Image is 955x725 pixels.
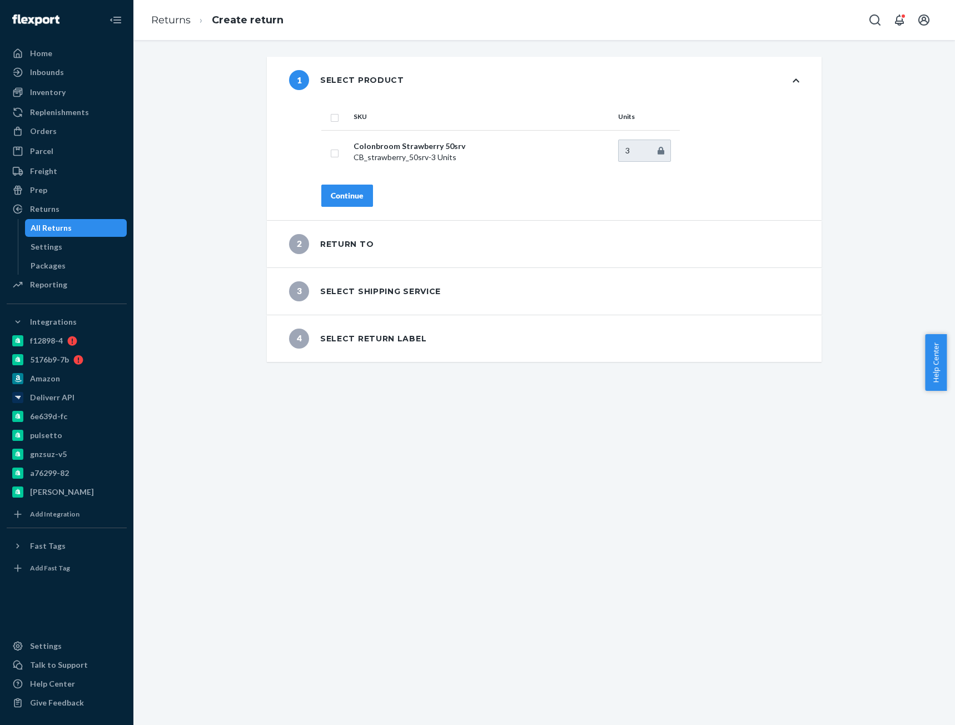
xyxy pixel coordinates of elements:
a: a76299-82 [7,464,127,482]
a: pulsetto [7,426,127,444]
input: Enter quantity [618,140,671,162]
button: Integrations [7,313,127,331]
button: Help Center [925,334,947,391]
a: Parcel [7,142,127,160]
p: CB_strawberry_50srv - 3 Units [354,152,609,163]
a: Inbounds [7,63,127,81]
div: Add Fast Tag [30,563,70,573]
div: Continue [331,190,364,201]
div: Returns [30,203,59,215]
button: Give Feedback [7,694,127,712]
div: All Returns [31,222,72,234]
ol: breadcrumbs [142,4,292,37]
div: Help Center [30,678,75,689]
div: Freight [30,166,57,177]
a: Reporting [7,276,127,294]
a: Amazon [7,370,127,388]
a: Add Fast Tag [7,559,127,577]
a: Home [7,44,127,62]
a: Deliverr API [7,389,127,406]
a: Freight [7,162,127,180]
div: Settings [30,640,62,652]
div: Replenishments [30,107,89,118]
div: Orders [30,126,57,137]
div: Amazon [30,373,60,384]
div: Reporting [30,279,67,290]
div: Packages [31,260,66,271]
div: Return to [289,234,374,254]
div: Fast Tags [30,540,66,552]
div: Settings [31,241,62,252]
a: Talk to Support [7,656,127,674]
div: Add Integration [30,509,79,519]
div: [PERSON_NAME] [30,486,94,498]
button: Close Navigation [105,9,127,31]
div: Inventory [30,87,66,98]
span: 1 [289,70,309,90]
a: Help Center [7,675,127,693]
a: Orders [7,122,127,140]
span: 3 [289,281,309,301]
div: Home [30,48,52,59]
a: Prep [7,181,127,199]
div: f12898-4 [30,335,63,346]
a: All Returns [25,219,127,237]
a: Returns [151,14,191,26]
a: gnzsuz-v5 [7,445,127,463]
img: Flexport logo [12,14,59,26]
div: Talk to Support [30,659,88,671]
div: 6e639d-fc [30,411,67,422]
span: 2 [289,234,309,254]
button: Open account menu [913,9,935,31]
a: Replenishments [7,103,127,121]
th: Units [614,103,680,130]
a: Packages [25,257,127,275]
div: Select shipping service [289,281,441,301]
a: 6e639d-fc [7,408,127,425]
div: Give Feedback [30,697,84,708]
a: Settings [7,637,127,655]
div: a76299-82 [30,468,69,479]
button: Open notifications [888,9,911,31]
span: 4 [289,329,309,349]
a: 5176b9-7b [7,351,127,369]
button: Open Search Box [864,9,886,31]
div: pulsetto [30,430,62,441]
button: Fast Tags [7,537,127,555]
div: Parcel [30,146,53,157]
button: Continue [321,185,373,207]
a: f12898-4 [7,332,127,350]
a: Returns [7,200,127,218]
div: gnzsuz-v5 [30,449,67,460]
a: Inventory [7,83,127,101]
div: Select product [289,70,404,90]
a: Add Integration [7,505,127,523]
div: Inbounds [30,67,64,78]
div: Prep [30,185,47,196]
div: Select return label [289,329,426,349]
div: 5176b9-7b [30,354,69,365]
th: SKU [349,103,614,130]
div: Integrations [30,316,77,327]
p: Colonbroom Strawberry 50srv [354,141,609,152]
a: [PERSON_NAME] [7,483,127,501]
a: Create return [212,14,283,26]
a: Settings [25,238,127,256]
div: Deliverr API [30,392,74,403]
